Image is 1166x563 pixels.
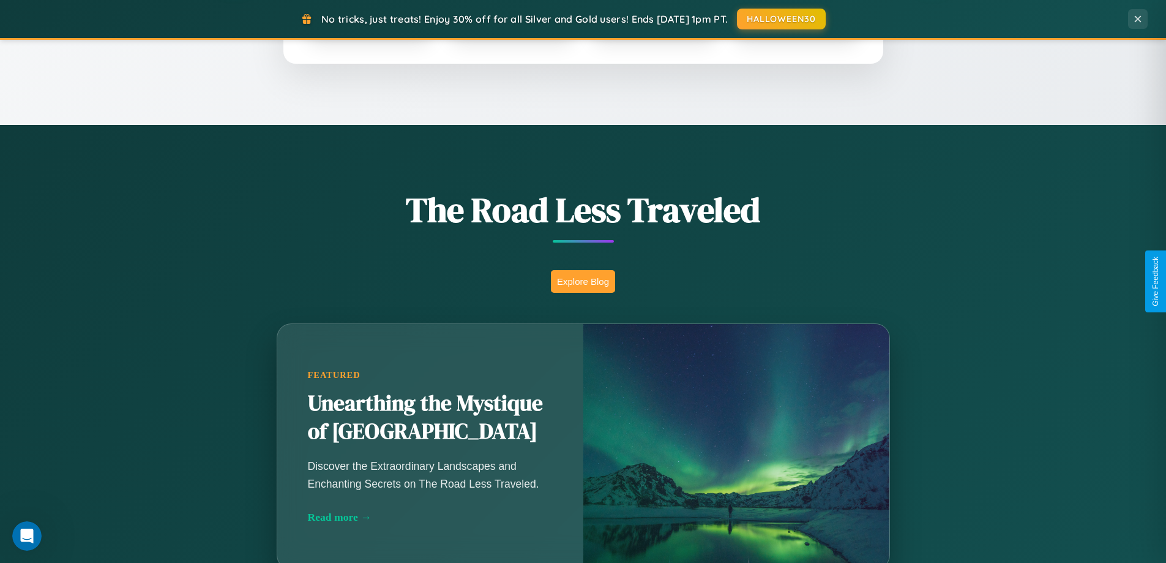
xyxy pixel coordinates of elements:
div: Give Feedback [1151,257,1160,306]
div: Read more → [308,511,553,524]
span: No tricks, just treats! Enjoy 30% off for all Silver and Gold users! Ends [DATE] 1pm PT. [321,13,728,25]
div: Featured [308,370,553,380]
h2: Unearthing the Mystique of [GEOGRAPHIC_DATA] [308,390,553,446]
h1: The Road Less Traveled [216,186,951,233]
button: Explore Blog [551,270,615,293]
iframe: Intercom live chat [12,521,42,551]
p: Discover the Extraordinary Landscapes and Enchanting Secrets on The Road Less Traveled. [308,458,553,492]
button: HALLOWEEN30 [737,9,826,29]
